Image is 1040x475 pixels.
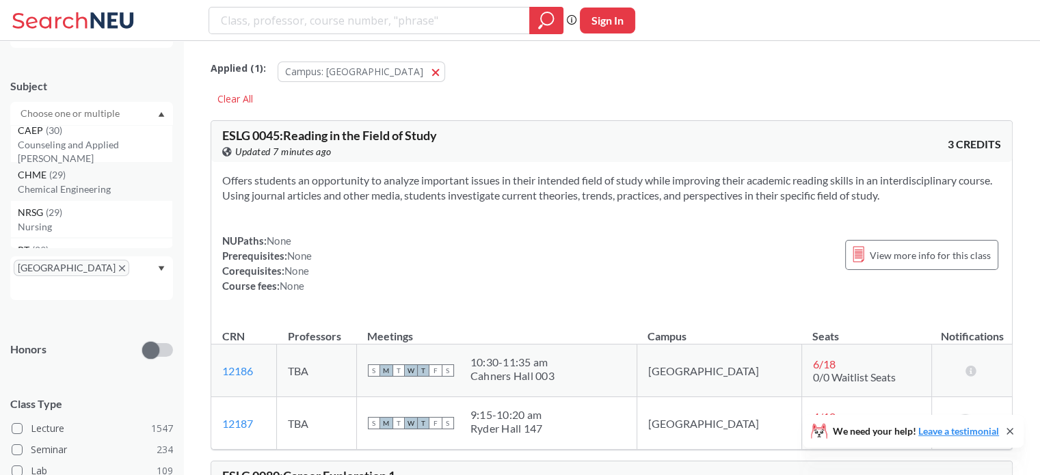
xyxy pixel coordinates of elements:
[813,357,836,370] span: 6 / 18
[219,9,520,32] input: Class, professor, course number, "phrase"
[10,79,173,94] div: Subject
[380,417,392,429] span: M
[392,417,405,429] span: T
[470,408,543,422] div: 9:15 - 10:20 am
[417,364,429,377] span: T
[405,417,417,429] span: W
[277,344,356,397] td: TBA
[284,264,309,277] span: None
[18,123,46,138] span: CAEP
[18,167,49,182] span: CHME
[235,144,332,159] span: Updated 7 minutes ago
[158,111,165,117] svg: Dropdown arrow
[429,417,442,429] span: F
[637,315,801,344] th: Campus
[287,249,312,262] span: None
[368,417,380,429] span: S
[18,138,172,165] p: Counseling and Applied [PERSON_NAME]
[380,364,392,377] span: M
[813,370,896,383] span: 0/0 Waitlist Seats
[157,442,173,457] span: 234
[277,315,356,344] th: Professors
[267,234,291,247] span: None
[222,364,253,377] a: 12186
[222,417,253,430] a: 12187
[119,265,125,271] svg: X to remove pill
[948,137,1001,152] span: 3 CREDITS
[46,124,62,136] span: ( 30 )
[222,128,437,143] span: ESLG 0045 : Reading in the Field of Study
[278,62,445,82] button: Campus: [GEOGRAPHIC_DATA]
[158,266,165,271] svg: Dropdown arrow
[918,425,999,437] a: Leave a testimonial
[368,364,380,377] span: S
[151,421,173,436] span: 1547
[529,7,563,34] div: magnifying glass
[442,364,454,377] span: S
[356,315,637,344] th: Meetings
[18,220,172,234] p: Nursing
[18,205,46,220] span: NRSG
[18,243,32,258] span: PT
[833,426,999,436] span: We need your help!
[442,417,454,429] span: S
[470,355,555,369] div: 10:30 - 11:35 am
[10,342,46,357] p: Honors
[12,441,173,459] label: Seminar
[417,417,429,429] span: T
[538,11,555,30] svg: magnifying glass
[580,8,635,33] button: Sign In
[10,102,173,125] div: Dropdown arrowJournalismPHIL(32)PhilosophyPOLS(32)Political ScienceARCH(30)ArchitectureBIOE(30)Bi...
[637,397,801,450] td: [GEOGRAPHIC_DATA]
[405,364,417,377] span: W
[392,364,405,377] span: T
[12,420,173,437] label: Lecture
[285,65,423,78] span: Campus: [GEOGRAPHIC_DATA]
[813,410,836,423] span: 4 / 18
[280,280,304,292] span: None
[46,206,62,218] span: ( 29 )
[222,173,1001,203] section: Offers students an opportunity to analyze important issues in their intended field of study while...
[14,260,129,276] span: [GEOGRAPHIC_DATA]X to remove pill
[470,369,555,383] div: Cahners Hall 003
[32,244,49,256] span: ( 29 )
[18,182,172,196] p: Chemical Engineering
[801,315,932,344] th: Seats
[10,396,173,411] span: Class Type
[222,329,245,344] div: CRN
[429,364,442,377] span: F
[932,315,1012,344] th: Notifications
[211,89,260,109] div: Clear All
[637,344,801,397] td: [GEOGRAPHIC_DATA]
[470,422,543,435] div: Ryder Hall 147
[49,169,66,180] span: ( 29 )
[14,105,129,122] input: Choose one or multiple
[222,233,312,293] div: NUPaths: Prerequisites: Corequisites: Course fees:
[211,61,266,76] span: Applied ( 1 ):
[870,247,991,264] span: View more info for this class
[10,256,173,300] div: [GEOGRAPHIC_DATA]X to remove pillDropdown arrow
[277,397,356,450] td: TBA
